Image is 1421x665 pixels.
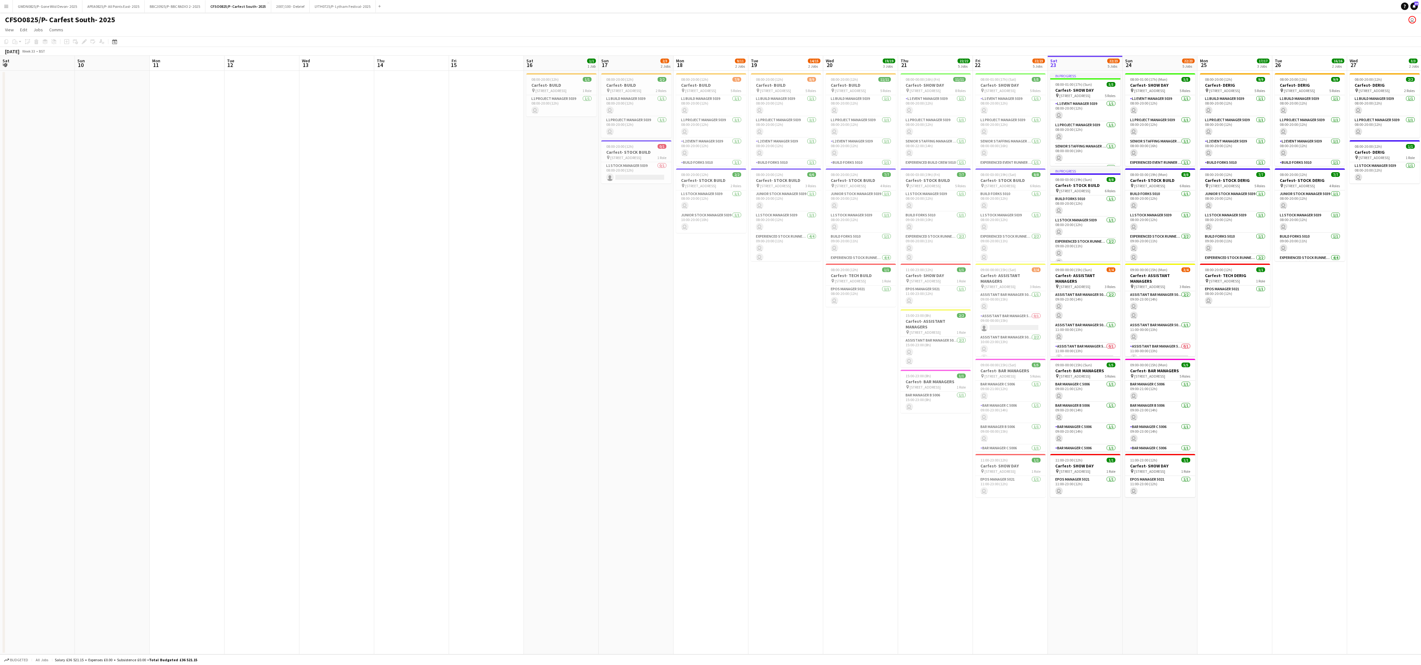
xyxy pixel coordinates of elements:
[681,77,708,82] span: 08:00-20:00 (12h)
[1350,162,1420,183] app-card-role: L1 Stock Manager 50391/108:00-20:00 (12h)
[906,172,940,177] span: 08:00-03:00 (19h) (Fri)
[751,168,821,261] div: 08:00-20:00 (12h)6/6Carfest- STOCK BUILD [STREET_ADDRESS]3 RolesJunior Stock Manager 50391/108:00...
[1406,77,1415,82] span: 2/2
[1055,82,1092,87] span: 08:00-01:00 (17h) (Sun)
[955,183,966,188] span: 5 Roles
[31,26,45,34] a: Jobs
[526,73,597,116] app-job-card: 08:00-20:00 (12h)1/1Carfest- BUILD [STREET_ADDRESS]1 RoleL1 Project Manager 50391/108:00-20:00 (12h)
[731,88,741,93] span: 5 Roles
[751,73,821,166] div: 08:00-20:00 (12h)8/9Carfest- BUILD [STREET_ADDRESS]5 RolesL1 Build Manager 50391/108:00-20:00 (12...
[1030,183,1041,188] span: 6 Roles
[1200,168,1270,261] app-job-card: 08:00-20:00 (12h)7/7Carfest- STOCK DERIG [STREET_ADDRESS]5 RolesJunior Stock Manager 50391/108:00...
[82,0,145,13] button: APEA0825/P- All Points East- 2025
[732,77,741,82] span: 7/9
[1050,183,1120,188] h3: Carfest- STOCK BUILD
[1050,217,1120,238] app-card-role: L1 Stock Manager 50391/108:00-20:00 (12h)
[1134,88,1165,93] span: [STREET_ADDRESS]
[47,26,66,34] a: Comms
[1050,168,1120,261] div: In progress08:00-03:00 (19h) (Sun)8/8Carfest- STOCK BUILD [STREET_ADDRESS]6 RolesBuild Forks 5010...
[1350,73,1420,138] div: 08:00-20:00 (12h)2/2Carfest- DERIG [STREET_ADDRESS]2 RolesL1 Build Manager 50391/108:00-20:00 (12...
[658,144,666,149] span: 0/1
[1254,183,1265,188] span: 5 Roles
[1284,88,1315,93] span: [STREET_ADDRESS]
[1050,164,1120,185] app-card-role: Experienced Event Runner 50121/1
[1130,267,1167,272] span: 09:00-00:00 (15h) (Mon)
[601,162,671,183] app-card-role: L1 Stock Manager 50390/108:00-20:00 (12h)
[975,168,1046,261] app-job-card: 08:00-03:00 (19h) (Sat)8/8Carfest- STOCK BUILD [STREET_ADDRESS]6 RolesBuild Forks 50101/108:00-20...
[1125,291,1195,322] app-card-role: Assistant Bar Manager 50062/209:00-23:00 (14h)
[1050,121,1120,143] app-card-role: L1 Project Manager 50391/108:00-20:00 (12h)
[681,172,708,177] span: 08:00-20:00 (12h)
[1125,82,1195,88] h3: Carfest- SHOW DAY
[984,183,1015,188] span: [STREET_ADDRESS]
[957,172,966,177] span: 7/7
[1125,264,1195,356] app-job-card: 09:00-00:00 (15h) (Mon)3/4Carfest- ASSISTANT MANAGERS [STREET_ADDRESS]3 RolesAssistant Bar Manage...
[751,116,821,138] app-card-role: L1 Project Manager 50391/108:00-20:00 (12h)
[826,95,896,116] app-card-role: L1 Build Manager 50391/108:00-20:00 (12h)
[610,155,641,160] span: [STREET_ADDRESS]
[1107,82,1115,87] span: 5/5
[1130,77,1167,82] span: 08:00-01:00 (17h) (Mon)
[1350,140,1420,183] div: 08:00-20:00 (12h)1/1Carfest- DERIG [STREET_ADDRESS]1 RoleL1 Stock Manager 50391/108:00-20:00 (12h)
[901,73,971,166] app-job-card: 08:00-00:00 (16h) (Fri)11/11Carfest- SHOW DAY [STREET_ADDRESS]8 RolesL1 Event Manager 50391/108:0...
[1200,273,1270,278] h3: Carfest- TECH DERIG
[1125,95,1195,116] app-card-role: L1 Event Manager 50391/108:00-20:00 (12h)
[826,273,896,278] h3: Carfest- TECH BUILD
[601,140,671,183] div: 08:00-20:00 (12h)0/1Carfest- STOCK BUILD [STREET_ADDRESS]1 RoleL1 Stock Manager 50390/108:00-20:0...
[901,309,971,367] div: 15:00-23:00 (8h)2/2Carfest- ASSISTANT MANAGERS [STREET_ADDRESS]1 RoleAssistant Bar Manager 50062/...
[1050,100,1120,121] app-card-role: L1 Event Manager 50391/108:00-20:00 (12h)
[531,77,559,82] span: 08:00-20:00 (12h)
[1200,212,1270,233] app-card-role: L1 Stock Manager 50391/108:00-20:00 (12h)
[1107,267,1115,272] span: 3/4
[1125,233,1195,263] app-card-role: Experienced Stock Runner 50122/209:00-20:00 (11h)
[676,73,746,166] app-job-card: 08:00-20:00 (12h)7/9Carfest- BUILD [STREET_ADDRESS]5 RolesL1 Build Manager 50391/108:00-20:00 (12...
[975,138,1046,159] app-card-role: Senior Staffing Manager 50391/108:00-00:00 (16h)
[751,190,821,212] app-card-role: Junior Stock Manager 50391/108:00-20:00 (12h)
[1032,267,1041,272] span: 3/4
[676,159,746,180] app-card-role: Build Forks 50101/109:00-20:00 (11h)
[1200,95,1270,116] app-card-role: L1 Build Manager 50391/108:00-20:00 (12h)
[1050,291,1120,322] app-card-role: Assistant Bar Manager 50062/209:00-23:00 (14h)
[901,273,971,278] h3: Carfest- SHOW DAY
[732,172,741,177] span: 2/2
[1200,159,1270,180] app-card-role: Build Forks 50101/109:00-20:00 (11h)
[975,212,1046,233] app-card-role: L1 Stock Manager 50391/108:00-20:00 (12h)
[1050,143,1120,164] app-card-role: Senior Staffing Manager 50391/108:00-00:00 (16h)
[1331,172,1340,177] span: 7/7
[1275,190,1345,212] app-card-role: Junior Stock Manager 50391/108:00-20:00 (12h)
[1404,88,1415,93] span: 2 Roles
[34,27,43,33] span: Jobs
[751,82,821,88] h3: Carfest- BUILD
[1105,188,1115,193] span: 6 Roles
[1406,144,1415,149] span: 1/1
[731,183,741,188] span: 2 Roles
[984,88,1015,93] span: [STREET_ADDRESS]
[1275,178,1345,183] h3: Carfest- STOCK DERIG
[1209,88,1240,93] span: [STREET_ADDRESS]
[1205,77,1232,82] span: 08:00-20:00 (12h)
[676,168,746,233] app-job-card: 08:00-20:00 (12h)2/2Carfest- STOCK BUILD [STREET_ADDRESS]2 RolesL1 Stock Manager 50391/108:00-20:...
[901,264,971,307] app-job-card: 11:00-23:00 (12h)1/1Carfest- SHOW DAY [STREET_ADDRESS]1 RoleEPOS Manager 50211/111:00-23:00 (12h)
[1355,144,1382,149] span: 08:00-20:00 (12h)
[1050,264,1120,356] app-job-card: 09:00-00:00 (15h) (Sun)3/4Carfest- ASSISTANT MANAGERS [STREET_ADDRESS]3 RolesAssistant Bar Manage...
[975,73,1046,166] app-job-card: 08:00-01:00 (17h) (Sat)5/5Carfest- SHOW DAY [STREET_ADDRESS]5 RolesL1 Event Manager 50391/108:00-...
[1050,238,1120,268] app-card-role: Experienced Stock Runner 50122/209:00-20:00 (11h)
[1200,254,1270,285] app-card-role: Experienced Stock Runner 50122/209:00-20:00 (11h)
[601,149,671,155] h3: Carfest- STOCK BUILD
[984,284,1015,289] span: [STREET_ADDRESS]
[1030,284,1041,289] span: 3 Roles
[910,183,941,188] span: [STREET_ADDRESS]
[1275,82,1345,88] h3: Carfest- DERIG
[1200,138,1270,159] app-card-role: L2 Event Manager 50391/108:00-20:00 (12h)
[1050,73,1120,166] app-job-card: In progress08:00-01:00 (17h) (Sun)5/5Carfest- SHOW DAY [STREET_ADDRESS]5 RolesL1 Event Manager 50...
[1280,172,1307,177] span: 08:00-20:00 (12h)
[1200,233,1270,254] app-card-role: Build Forks 50101/109:00-20:00 (11h)
[601,73,671,138] div: 08:00-20:00 (12h)2/2Carfest- BUILD [STREET_ADDRESS]2 RolesL1 Build Manager 50391/108:00-20:00 (12...
[1275,116,1345,138] app-card-role: L1 Project Manager 50391/108:00-20:00 (12h)
[882,279,891,283] span: 1 Role
[1275,73,1345,166] app-job-card: 08:00-20:00 (12h)9/9Carfest- DERIG [STREET_ADDRESS]5 RolesL1 Build Manager 50391/108:00-20:00 (12...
